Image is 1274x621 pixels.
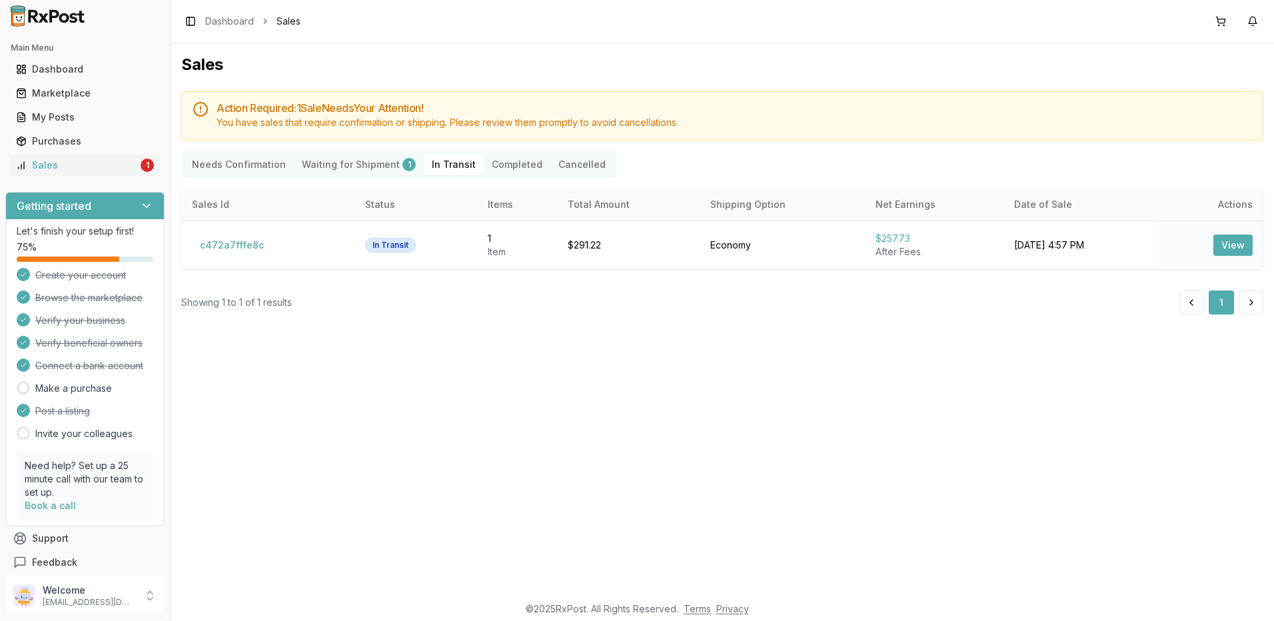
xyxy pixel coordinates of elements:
[277,15,301,28] span: Sales
[424,154,484,175] button: In Transit
[35,404,90,418] span: Post a listing
[16,159,138,172] div: Sales
[5,107,165,128] button: My Posts
[1159,189,1263,221] th: Actions
[484,154,550,175] button: Completed
[181,54,1263,75] h1: Sales
[5,131,165,152] button: Purchases
[205,15,254,28] a: Dashboard
[865,189,1004,221] th: Net Earnings
[35,336,143,350] span: Verify beneficial owners
[700,189,865,221] th: Shipping Option
[1003,189,1159,221] th: Date of Sale
[35,359,143,372] span: Connect a bank account
[11,129,159,153] a: Purchases
[5,5,91,27] img: RxPost Logo
[35,314,125,327] span: Verify your business
[184,154,294,175] button: Needs Confirmation
[181,296,292,309] div: Showing 1 to 1 of 1 results
[1209,291,1234,314] button: 1
[35,291,143,305] span: Browse the marketplace
[477,189,557,221] th: Items
[1213,235,1253,256] button: View
[402,158,416,171] div: 1
[16,111,154,124] div: My Posts
[32,556,77,569] span: Feedback
[354,189,478,221] th: Status
[35,427,133,440] a: Invite your colleagues
[488,245,546,259] div: Item
[876,232,993,245] div: $257.73
[488,232,546,245] div: 1
[16,63,154,76] div: Dashboard
[16,135,154,148] div: Purchases
[17,241,37,254] span: 75 %
[11,153,159,177] a: Sales1
[1014,239,1149,252] div: [DATE] 4:57 PM
[43,584,135,597] p: Welcome
[5,83,165,104] button: Marketplace
[550,154,614,175] button: Cancelled
[365,238,416,253] div: In Transit
[205,15,301,28] nav: breadcrumb
[11,105,159,129] a: My Posts
[217,103,1252,113] h5: Action Required: 1 Sale Need s Your Attention!
[5,59,165,80] button: Dashboard
[5,155,165,176] button: Sales1
[710,239,854,252] div: Economy
[181,189,354,221] th: Sales Id
[43,597,135,608] p: [EMAIL_ADDRESS][DOMAIN_NAME]
[716,603,749,614] a: Privacy
[11,43,159,53] h2: Main Menu
[5,550,165,574] button: Feedback
[294,154,424,175] button: Waiting for Shipment
[25,459,145,499] p: Need help? Set up a 25 minute call with our team to set up.
[17,225,153,238] p: Let's finish your setup first!
[13,585,35,606] img: User avatar
[35,382,112,395] a: Make a purchase
[217,116,1252,129] div: You have sales that require confirmation or shipping. Please review them promptly to avoid cancel...
[5,526,165,550] button: Support
[876,245,993,259] div: After Fees
[25,500,76,511] a: Book a call
[16,87,154,100] div: Marketplace
[141,159,154,172] div: 1
[35,269,126,282] span: Create your account
[568,239,689,252] div: $291.22
[17,198,91,214] h3: Getting started
[557,189,700,221] th: Total Amount
[11,57,159,81] a: Dashboard
[1229,576,1261,608] iframe: Intercom live chat
[684,603,711,614] a: Terms
[11,81,159,105] a: Marketplace
[192,235,272,256] button: c472a7fffe8c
